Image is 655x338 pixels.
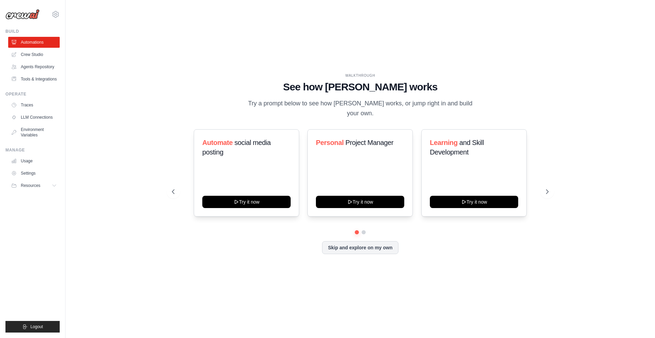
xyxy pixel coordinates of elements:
[202,139,271,156] span: social media posting
[5,321,60,333] button: Logout
[202,139,233,146] span: Automate
[21,183,40,188] span: Resources
[202,196,291,208] button: Try it now
[172,81,549,93] h1: See how [PERSON_NAME] works
[5,91,60,97] div: Operate
[8,112,60,123] a: LLM Connections
[322,241,398,254] button: Skip and explore on my own
[8,124,60,141] a: Environment Variables
[8,61,60,72] a: Agents Repository
[8,37,60,48] a: Automations
[8,74,60,85] a: Tools & Integrations
[8,180,60,191] button: Resources
[316,196,404,208] button: Try it now
[5,29,60,34] div: Build
[30,324,43,329] span: Logout
[5,147,60,153] div: Manage
[430,196,518,208] button: Try it now
[621,305,655,338] iframe: Chat Widget
[316,139,344,146] span: Personal
[8,49,60,60] a: Crew Studio
[346,139,394,146] span: Project Manager
[8,156,60,166] a: Usage
[430,139,457,146] span: Learning
[430,139,484,156] span: and Skill Development
[246,99,475,119] p: Try a prompt below to see how [PERSON_NAME] works, or jump right in and build your own.
[5,9,40,19] img: Logo
[8,100,60,111] a: Traces
[8,168,60,179] a: Settings
[172,73,549,78] div: WALKTHROUGH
